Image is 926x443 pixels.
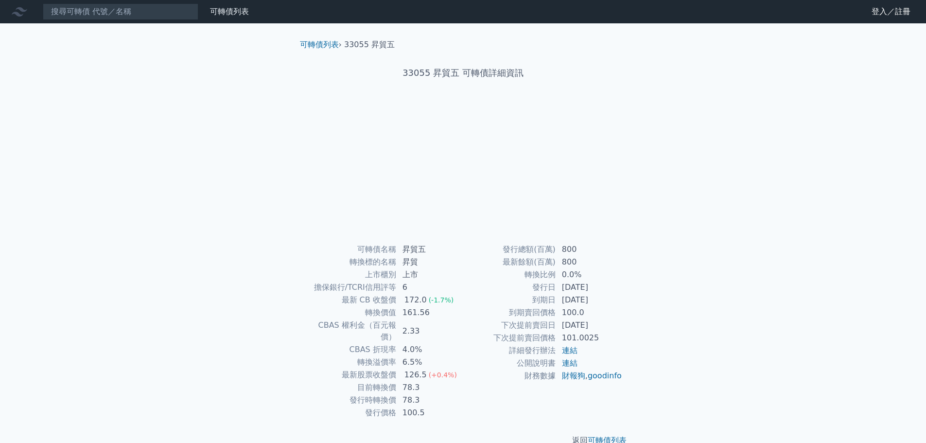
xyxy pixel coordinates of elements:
a: 連結 [562,346,577,355]
li: 33055 昇貿五 [344,39,395,51]
span: (-1.7%) [429,296,454,304]
td: 4.0% [397,343,463,356]
td: [DATE] [556,319,623,332]
td: 2.33 [397,319,463,343]
div: 126.5 [402,369,429,381]
td: 上市櫃別 [304,268,397,281]
span: (+0.4%) [429,371,457,379]
a: 登入／註冊 [864,4,918,19]
td: CBAS 權利金（百元報價） [304,319,397,343]
td: 到期日 [463,294,556,306]
input: 搜尋可轉債 代號／名稱 [43,3,198,20]
td: 101.0025 [556,332,623,344]
td: 擔保銀行/TCRI信用評等 [304,281,397,294]
td: 100.0 [556,306,623,319]
td: 最新股票收盤價 [304,369,397,381]
td: 78.3 [397,394,463,407]
td: 昇貿 [397,256,463,268]
td: 下次提前賣回價格 [463,332,556,344]
td: 發行日 [463,281,556,294]
li: › [300,39,342,51]
td: 6.5% [397,356,463,369]
td: 轉換價值 [304,306,397,319]
td: 公開說明書 [463,357,556,370]
td: 78.3 [397,381,463,394]
td: 161.56 [397,306,463,319]
td: , [556,370,623,382]
td: 目前轉換價 [304,381,397,394]
a: 財報狗 [562,371,585,380]
td: 上市 [397,268,463,281]
td: 發行價格 [304,407,397,419]
h1: 33055 昇貿五 可轉債詳細資訊 [292,66,634,80]
td: 昇貿五 [397,243,463,256]
td: 800 [556,256,623,268]
td: 轉換標的名稱 [304,256,397,268]
td: 詳細發行辦法 [463,344,556,357]
td: 最新 CB 收盤價 [304,294,397,306]
td: 財務數據 [463,370,556,382]
td: 轉換溢價率 [304,356,397,369]
td: 發行總額(百萬) [463,243,556,256]
td: 發行時轉換價 [304,394,397,407]
td: 0.0% [556,268,623,281]
a: goodinfo [588,371,622,380]
div: 172.0 [402,294,429,306]
td: 可轉債名稱 [304,243,397,256]
a: 可轉債列表 [210,7,249,16]
td: 轉換比例 [463,268,556,281]
td: 800 [556,243,623,256]
td: 6 [397,281,463,294]
a: 可轉債列表 [300,40,339,49]
td: 到期賣回價格 [463,306,556,319]
td: 最新餘額(百萬) [463,256,556,268]
td: [DATE] [556,281,623,294]
td: 下次提前賣回日 [463,319,556,332]
td: 100.5 [397,407,463,419]
td: CBAS 折現率 [304,343,397,356]
a: 連結 [562,358,577,368]
td: [DATE] [556,294,623,306]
